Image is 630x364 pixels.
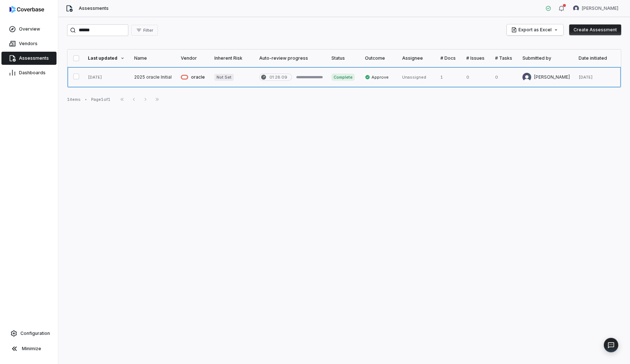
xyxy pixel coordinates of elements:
[19,41,38,47] span: Vendors
[3,341,55,356] button: Minimize
[522,55,570,61] div: Submitted by
[259,55,323,61] div: Auto-review progress
[19,70,46,76] span: Dashboards
[181,55,206,61] div: Vendor
[91,97,110,102] div: Page 1 of 1
[440,55,458,61] div: # Docs
[402,55,431,61] div: Assignee
[67,97,81,102] div: 1 items
[582,5,618,11] span: [PERSON_NAME]
[569,3,623,14] button: Garima Dhaundiyal avatar[PERSON_NAME]
[22,346,41,352] span: Minimize
[79,5,109,11] span: Assessments
[85,97,87,102] div: •
[19,26,40,32] span: Overview
[365,55,393,61] div: Outcome
[1,37,57,50] a: Vendors
[19,55,49,61] span: Assessments
[1,52,57,65] a: Assessments
[573,5,579,11] img: Garima Dhaundiyal avatar
[143,28,153,33] span: Filter
[331,55,356,61] div: Status
[579,55,615,61] div: Date initiated
[1,66,57,79] a: Dashboards
[507,24,563,35] button: Export as Excel
[88,55,125,61] div: Last updated
[495,55,514,61] div: # Tasks
[1,23,57,36] a: Overview
[214,55,250,61] div: Inherent Risk
[131,25,158,36] button: Filter
[522,73,531,82] img: Garima Dhaundiyal avatar
[20,331,50,336] span: Configuration
[466,55,486,61] div: # Issues
[134,55,172,61] div: Name
[569,24,621,35] button: Create Assessment
[9,6,44,13] img: logo-D7KZi-bG.svg
[3,327,55,340] a: Configuration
